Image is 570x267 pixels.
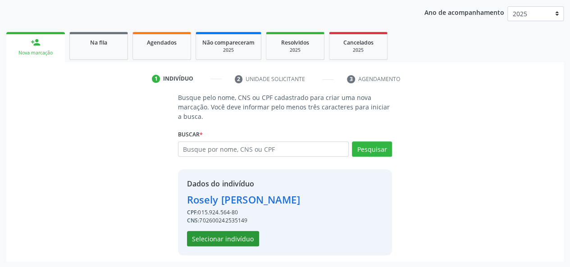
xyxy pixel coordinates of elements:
[336,47,381,54] div: 2025
[202,39,255,46] span: Não compareceram
[13,50,59,56] div: Nova marcação
[90,39,107,46] span: Na fila
[202,47,255,54] div: 2025
[343,39,374,46] span: Cancelados
[187,217,300,225] div: 702600242535149
[178,127,203,141] label: Buscar
[178,93,392,121] p: Busque pelo nome, CNS ou CPF cadastrado para criar uma nova marcação. Você deve informar pelo men...
[187,192,300,207] div: Rosely [PERSON_NAME]
[31,37,41,47] div: person_add
[147,39,177,46] span: Agendados
[281,39,309,46] span: Resolvidos
[424,6,504,18] p: Ano de acompanhamento
[187,208,198,216] span: CPF:
[352,141,392,157] button: Pesquisar
[187,208,300,217] div: 015.924.564-80
[178,141,349,157] input: Busque por nome, CNS ou CPF
[273,47,318,54] div: 2025
[152,75,160,83] div: 1
[187,178,300,189] div: Dados do indivíduo
[187,231,259,246] button: Selecionar indivíduo
[187,217,200,224] span: CNS:
[163,75,193,83] div: Indivíduo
